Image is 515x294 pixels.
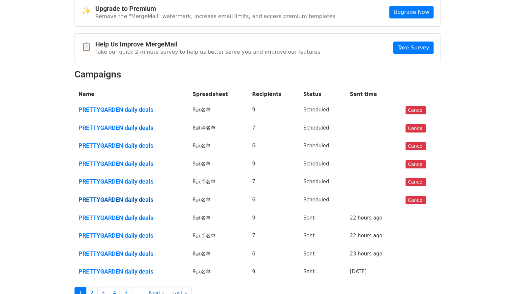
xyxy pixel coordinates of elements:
[406,178,426,186] a: Cancel
[81,42,95,51] span: 📋
[189,87,248,102] th: Spreadsheet
[189,228,248,246] td: 8点半名单
[248,138,299,156] td: 6
[78,232,185,239] a: PRETTYGARDEN daily deals
[78,196,185,203] a: PRETTYGARDEN daily deals
[248,120,299,138] td: 7
[248,174,299,192] td: 7
[299,228,346,246] td: Sent
[248,246,299,264] td: 6
[406,106,426,114] a: Cancel
[389,6,434,18] a: Upgrade Now
[482,262,515,294] iframe: Chat Widget
[78,142,185,149] a: PRETTYGARDEN daily deals
[248,264,299,282] td: 9
[248,102,299,120] td: 9
[350,233,382,239] a: 22 hours ago
[189,120,248,138] td: 8点半名单
[406,160,426,168] a: Cancel
[78,106,185,113] a: PRETTYGARDEN daily deals
[78,250,185,257] a: PRETTYGARDEN daily deals
[299,246,346,264] td: Sent
[189,174,248,192] td: 8点半名单
[78,214,185,221] a: PRETTYGARDEN daily deals
[189,246,248,264] td: 8点名单
[189,156,248,174] td: 9点名单
[78,268,185,275] a: PRETTYGARDEN daily deals
[406,124,426,132] a: Cancel
[299,156,346,174] td: Scheduled
[95,48,320,55] p: Take our quick 2-minute survey to help us better serve you and improve our features
[78,124,185,132] a: PRETTYGARDEN daily deals
[299,120,346,138] td: Scheduled
[248,210,299,228] td: 9
[406,142,426,150] a: Cancel
[406,196,426,204] a: Cancel
[350,251,382,257] a: 23 hours ago
[189,102,248,120] td: 9点名单
[189,138,248,156] td: 8点名单
[75,69,440,80] h2: Campaigns
[299,264,346,282] td: Sent
[248,87,299,102] th: Recipients
[75,87,189,102] th: Name
[299,102,346,120] td: Scheduled
[350,269,367,275] a: [DATE]
[299,174,346,192] td: Scheduled
[299,87,346,102] th: Status
[95,40,320,48] h4: Help Us Improve MergeMail
[95,5,335,13] h4: Upgrade to Premium
[346,87,402,102] th: Sent time
[81,6,95,16] span: ✨
[393,42,434,54] a: Take Survey
[350,215,382,221] a: 22 hours ago
[248,228,299,246] td: 7
[78,178,185,185] a: PRETTYGARDEN daily deals
[189,192,248,210] td: 8点名单
[78,160,185,167] a: PRETTYGARDEN daily deals
[299,138,346,156] td: Scheduled
[299,210,346,228] td: Sent
[299,192,346,210] td: Scheduled
[95,13,335,20] p: Remove the "MergeMail" watermark, increase email limits, and access premium templates
[248,192,299,210] td: 6
[189,210,248,228] td: 9点名单
[189,264,248,282] td: 9点名单
[248,156,299,174] td: 9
